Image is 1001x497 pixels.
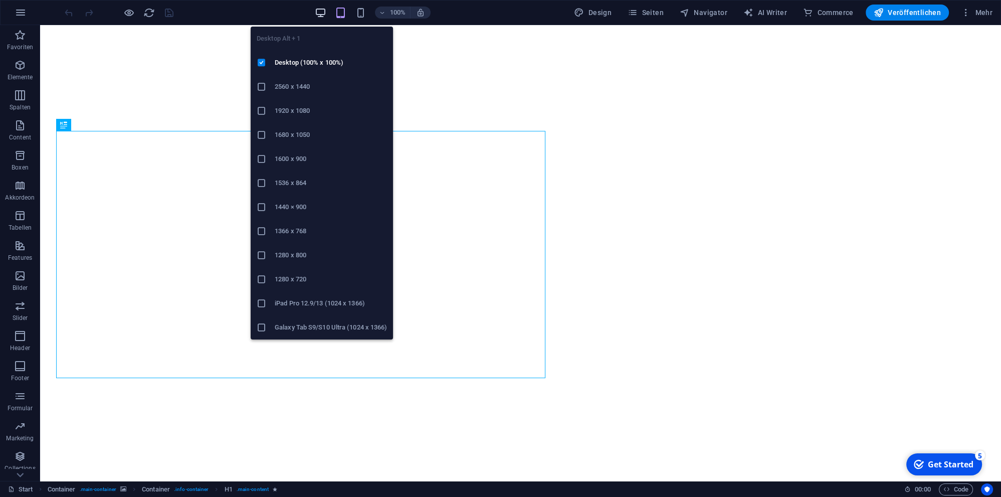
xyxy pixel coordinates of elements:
[943,483,968,495] span: Code
[6,434,34,442] p: Marketing
[9,224,32,232] p: Tabellen
[12,163,29,172] p: Boxen
[799,5,858,21] button: Commerce
[275,129,387,141] h6: 1680 x 1050
[275,57,387,69] h6: Desktop (100% x 100%)
[8,483,33,495] a: Klick, um Auswahl aufzuheben. Doppelklick öffnet Seitenverwaltung
[143,7,155,19] button: reload
[939,483,973,495] button: Code
[80,483,116,495] span: . main-container
[574,8,612,18] span: Design
[8,254,32,262] p: Features
[275,105,387,117] h6: 1920 x 1080
[123,7,135,19] button: Klicke hier, um den Vorschau-Modus zu verlassen
[275,201,387,213] h6: 1440 × 900
[9,133,31,141] p: Content
[7,43,33,51] p: Favoriten
[174,483,209,495] span: . info-container
[11,374,29,382] p: Footer
[273,486,277,492] i: Element enthält eine Animation
[225,483,233,495] span: Klick zum Auswählen. Doppelklick zum Bearbeiten
[866,5,949,21] button: Veröffentlichen
[275,153,387,165] h6: 1600 x 900
[874,8,941,18] span: Veröffentlichen
[143,7,155,19] i: Seite neu laden
[275,177,387,189] h6: 1536 x 864
[803,8,854,18] span: Commerce
[13,284,28,292] p: Bilder
[13,314,28,322] p: Slider
[628,8,664,18] span: Seiten
[275,321,387,334] h6: Galaxy Tab S9/S10 Ultra (1024 x 1366)
[390,7,406,19] h6: 100%
[961,8,992,18] span: Mehr
[570,5,616,21] button: Design
[48,483,277,495] nav: breadcrumb
[957,5,996,21] button: Mehr
[922,485,923,493] span: :
[743,8,787,18] span: AI Writer
[624,5,668,21] button: Seiten
[739,5,791,21] button: AI Writer
[142,483,170,495] span: Klick zum Auswählen. Doppelklick zum Bearbeiten
[6,4,81,26] div: Get Started 5 items remaining, 0% complete
[237,483,269,495] span: . main-content
[981,483,993,495] button: Usercentrics
[275,81,387,93] h6: 2560 x 1440
[8,73,33,81] p: Elemente
[676,5,731,21] button: Navigator
[27,10,73,21] div: Get Started
[5,464,35,472] p: Collections
[5,194,35,202] p: Akkordeon
[904,483,931,495] h6: Session-Zeit
[680,8,727,18] span: Navigator
[10,103,31,111] p: Spalten
[48,483,76,495] span: Klick zum Auswählen. Doppelklick zum Bearbeiten
[275,297,387,309] h6: iPad Pro 12.9/13 (1024 x 1366)
[570,5,616,21] div: Design (Strg+Alt+Y)
[74,1,84,11] div: 5
[275,225,387,237] h6: 1366 x 768
[120,486,126,492] i: Element verfügt über einen Hintergrund
[275,249,387,261] h6: 1280 x 800
[10,344,30,352] p: Header
[375,7,411,19] button: 100%
[275,273,387,285] h6: 1280 x 720
[915,483,930,495] span: 00 00
[8,404,33,412] p: Formular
